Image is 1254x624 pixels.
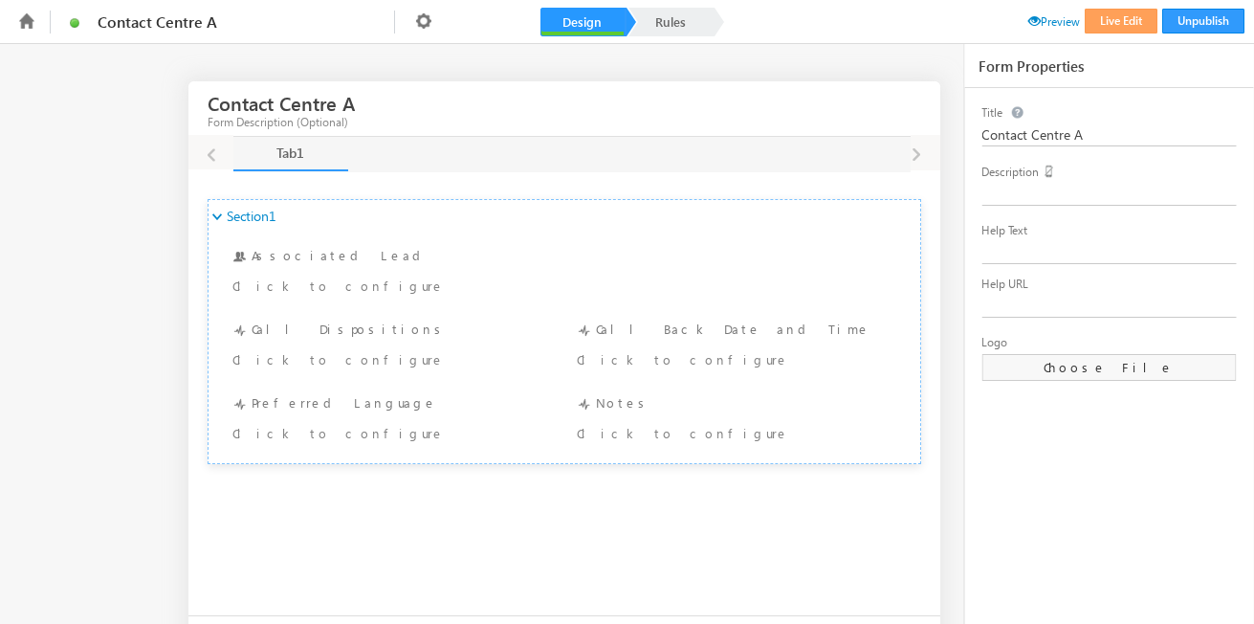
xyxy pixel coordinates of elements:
[14,11,38,27] span: Home
[402,2,454,45] li: Settings
[981,276,1236,293] div: Help URL
[232,274,769,297] div: Click to configure
[1162,9,1244,33] button: Unpublish
[1162,4,1244,33] li: Unpublish
[10,4,43,37] li: Home
[981,222,1236,239] div: Help Text
[233,137,348,171] a: Tab1
[209,200,276,233] a: Section1
[979,57,1212,75] div: Form Properties
[981,334,1236,351] div: Logo
[1085,9,1157,33] button: Live Edit
[1028,4,1080,26] li: Preview
[232,421,494,444] div: Click to configure
[208,114,397,131] div: Form Description (Optional)
[208,86,355,120] h3: Contact Centre A
[628,8,713,36] a: Rules
[577,347,838,370] div: Click to configure
[411,13,445,30] span: Settings
[1028,14,1080,29] span: Preview
[577,421,838,444] div: Click to configure
[98,13,332,31] span: Contact Centre A
[981,104,1236,122] div: Title
[981,163,1236,181] div: Description
[232,347,494,370] div: Click to configure
[540,8,625,36] a: Design
[227,208,275,225] span: Section1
